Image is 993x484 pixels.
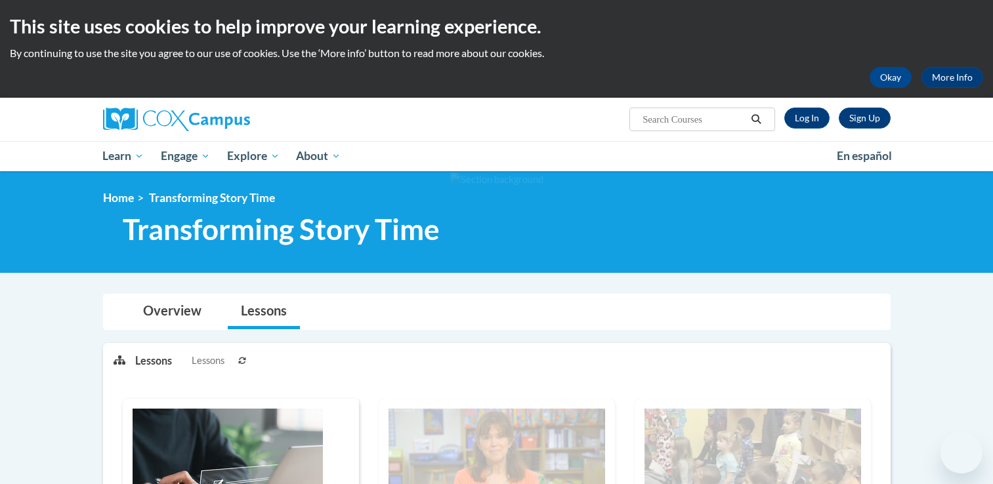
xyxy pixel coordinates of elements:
[83,141,910,171] div: Main menu
[103,108,352,131] a: Cox Campus
[450,172,543,187] img: Section background
[750,115,762,125] i: 
[296,148,341,164] span: About
[95,141,153,171] a: Learn
[870,67,912,88] button: Okay
[10,46,983,60] p: By continuing to use the site you agree to our use of cookies. Use the ‘More info’ button to read...
[287,141,349,171] a: About
[227,148,280,164] span: Explore
[828,142,900,170] a: En español
[102,148,144,164] span: Learn
[921,67,983,88] a: More Info
[219,141,288,171] a: Explore
[10,13,983,39] h2: This site uses cookies to help improve your learning experience.
[123,212,440,247] span: Transforming Story Time
[837,149,892,163] span: En español
[130,294,215,329] a: Overview
[192,353,224,368] span: Lessons
[228,294,300,329] a: Lessons
[103,191,134,205] a: Home
[784,108,830,129] a: Log In
[152,141,219,171] a: Engage
[746,111,766,127] button: Search
[839,108,891,129] a: Register
[149,191,275,205] span: Transforming Story Time
[641,111,746,127] input: Search Courses
[103,108,250,131] img: Cox Campus
[135,353,172,368] p: Lessons
[940,432,982,474] iframe: Button to launch messaging window
[161,148,210,164] span: Engage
